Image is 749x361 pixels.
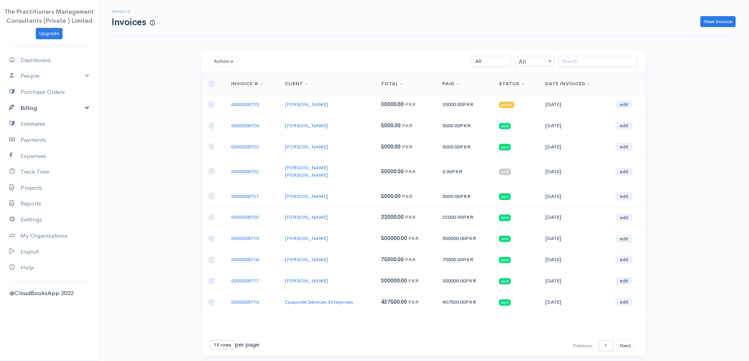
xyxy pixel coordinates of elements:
[381,122,401,129] span: 5000.00
[463,256,473,263] span: PKR
[408,235,419,242] span: PKR
[231,168,259,175] a: 0000008722
[615,277,633,285] a: edit
[381,256,404,263] span: 75000.00
[463,101,473,108] span: PKR
[436,136,493,158] td: 5000.00
[499,278,511,284] span: paid
[402,193,412,200] span: PKR
[466,235,476,242] span: PKR
[499,214,511,221] span: paid
[210,56,237,67] button: Action
[405,101,416,108] span: PKR
[615,122,633,130] a: edit
[558,56,637,67] input: Search
[615,101,633,108] a: edit
[539,207,609,228] td: [DATE]
[36,28,63,39] a: Upgrade
[452,168,462,175] span: PKR
[408,299,419,305] span: PKR
[285,193,328,200] a: [PERSON_NAME]
[499,169,511,175] span: draft
[405,214,416,220] span: PKR
[615,235,633,243] a: edit
[381,277,407,284] span: 300000.00
[499,299,511,306] span: paid
[545,81,590,87] a: Date Invoiced
[436,270,493,291] td: 300000.00
[402,122,412,129] span: PKR
[436,94,493,115] td: 20000.00
[231,277,259,284] a: 0000008717
[150,20,155,26] span: How to create your first Invoice?
[615,298,633,306] a: edit
[381,81,403,87] a: Total
[112,9,155,14] h6: Invoice
[499,81,524,87] a: Status
[408,277,419,284] span: PKR
[460,122,471,129] span: PKR
[466,299,476,305] span: PKR
[381,193,401,200] span: 5000.00
[436,157,493,185] td: 0.00
[539,249,609,270] td: [DATE]
[515,56,554,67] span: All
[499,123,511,129] span: paid
[466,277,476,284] span: PKR
[616,340,635,352] button: Next
[231,256,259,263] a: 0000008718
[436,115,493,136] td: 5000.00
[231,299,259,305] a: 0000008716
[285,256,328,263] a: [PERSON_NAME]
[499,236,511,242] span: paid
[285,277,328,284] a: [PERSON_NAME]
[231,193,259,200] a: 0000008721
[463,214,473,220] span: PKR
[615,192,633,200] a: edit
[285,81,308,87] a: Client
[210,340,259,350] div: per page
[381,299,407,305] span: 437500.00
[112,17,155,27] h1: Invoices
[539,94,609,115] td: [DATE]
[460,193,471,200] span: PKR
[539,136,609,158] td: [DATE]
[615,143,633,151] a: edit
[499,144,511,150] span: paid
[405,168,416,175] span: PKR
[436,207,493,228] td: 22000.00
[285,214,328,220] a: [PERSON_NAME]
[436,291,493,313] td: 437500.00
[285,164,328,179] a: [PERSON_NAME] [PERSON_NAME]
[499,193,511,200] span: paid
[285,122,328,129] a: [PERSON_NAME]
[700,16,736,27] a: New Invoice
[539,291,609,313] td: [DATE]
[436,185,493,207] td: 5000.00
[381,168,404,175] span: 50000.00
[615,214,633,222] a: edit
[539,185,609,207] td: [DATE]
[231,143,259,150] a: 0000008723
[539,115,609,136] td: [DATE]
[231,122,259,129] a: 0000008724
[285,299,353,305] a: Quayside Services Enterprises
[539,228,609,249] td: [DATE]
[285,101,328,108] a: [PERSON_NAME]
[381,143,401,150] span: 5000.00
[499,102,514,108] span: partial
[442,81,459,87] a: Paid
[539,270,609,291] td: [DATE]
[539,157,609,185] td: [DATE]
[4,8,94,24] span: The Practitioners Management Consultants (Private ) Limited
[231,101,259,108] a: 0000008725
[285,143,328,150] a: [PERSON_NAME]
[615,168,633,176] a: edit
[460,143,471,150] span: PKR
[9,289,89,298] div: @CloudBooksApp 2022
[231,235,259,242] a: 0000008719
[405,256,416,263] span: PKR
[381,214,404,220] span: 22000.00
[615,256,633,264] a: edit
